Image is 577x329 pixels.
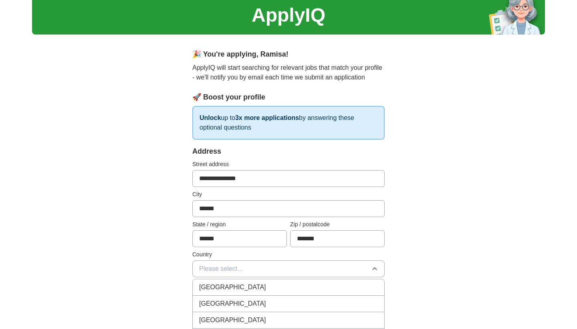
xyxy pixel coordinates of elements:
label: Country [192,250,385,259]
button: Please select... [192,260,385,277]
div: 🎉 You're applying , Ramisa ! [192,49,385,60]
span: [GEOGRAPHIC_DATA] [199,315,266,325]
span: [GEOGRAPHIC_DATA] [199,282,266,292]
p: up to by answering these optional questions [192,106,385,140]
span: [GEOGRAPHIC_DATA] [199,299,266,309]
h1: ApplyIQ [252,1,325,30]
strong: Unlock [200,114,221,121]
strong: 3x more applications [235,114,299,121]
span: Please select... [199,264,243,274]
label: State / region [192,220,287,229]
label: Zip / postalcode [290,220,385,229]
label: Street address [192,160,385,169]
label: City [192,190,385,199]
div: 🚀 Boost your profile [192,92,385,103]
div: Address [192,146,385,157]
p: ApplyIQ will start searching for relevant jobs that match your profile - we'll notify you by emai... [192,63,385,82]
